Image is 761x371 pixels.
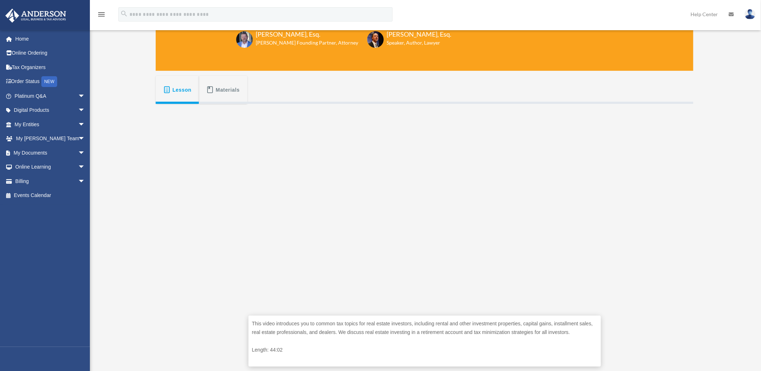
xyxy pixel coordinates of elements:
img: Anderson Advisors Platinum Portal [3,9,68,23]
a: Order StatusNEW [5,74,96,89]
span: arrow_drop_down [78,174,92,189]
a: menu [97,13,106,19]
a: Platinum Q&Aarrow_drop_down [5,89,96,103]
span: arrow_drop_down [78,89,92,104]
h3: [PERSON_NAME], Esq. [387,30,451,39]
span: arrow_drop_down [78,146,92,160]
span: arrow_drop_down [78,160,92,175]
a: Online Ordering [5,46,96,60]
h6: Speaker, Author, Lawyer [387,39,442,46]
span: arrow_drop_down [78,132,92,146]
a: Tax Organizers [5,60,96,74]
a: Online Learningarrow_drop_down [5,160,96,174]
img: Scott-Estill-Headshot.png [367,31,384,48]
img: Toby-circle-head.png [236,31,253,48]
a: Billingarrow_drop_down [5,174,96,188]
a: Home [5,32,96,46]
a: My Documentsarrow_drop_down [5,146,96,160]
span: Materials [216,83,240,96]
span: Lesson [173,83,192,96]
h3: [PERSON_NAME], Esq. [256,30,358,39]
iframe: Introduction to Real Estate Investing [249,114,601,312]
span: arrow_drop_down [78,103,92,118]
p: This video introduces you to common tax topics for real estate investors, including rental and ot... [252,319,597,337]
img: User Pic [745,9,756,19]
a: My [PERSON_NAME] Teamarrow_drop_down [5,132,96,146]
i: search [120,10,128,18]
a: Events Calendar [5,188,96,203]
p: Length: 44:02 [252,345,597,354]
span: arrow_drop_down [78,117,92,132]
div: NEW [41,76,57,87]
i: menu [97,10,106,19]
a: My Entitiesarrow_drop_down [5,117,96,132]
a: Digital Productsarrow_drop_down [5,103,96,118]
h6: [PERSON_NAME] Founding Partner, Attorney [256,39,358,46]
